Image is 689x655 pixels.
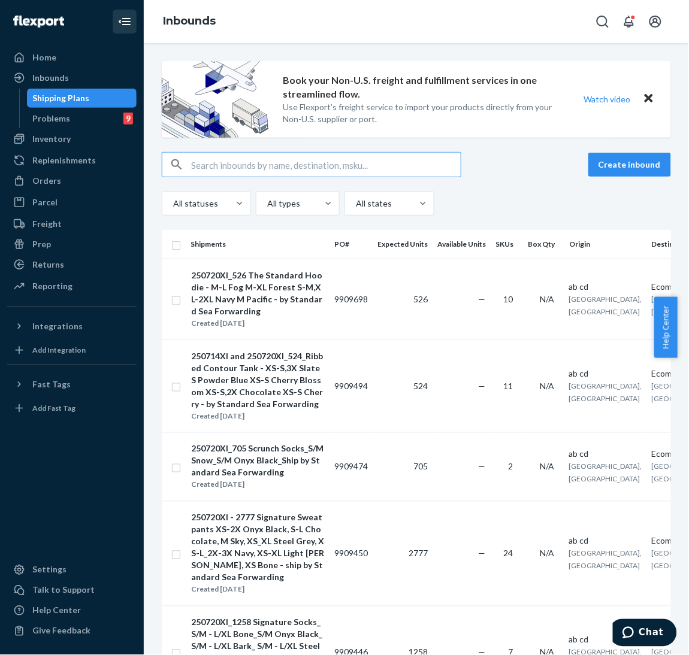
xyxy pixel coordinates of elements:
button: Open notifications [617,10,641,34]
button: Talk to Support [7,581,137,600]
div: Parcel [32,196,58,208]
input: Search inbounds by name, destination, msku... [191,153,461,177]
a: Problems9 [27,109,137,128]
button: Close Navigation [113,10,137,34]
button: Open Search Box [591,10,615,34]
th: Origin [564,230,647,259]
div: Created [DATE] [191,410,324,422]
div: Talk to Support [32,584,95,596]
button: Integrations [7,317,137,336]
span: 705 [413,462,428,472]
span: 2777 [409,548,428,559]
span: N/A [540,381,555,391]
div: Help Center [32,605,81,617]
input: All types [266,198,267,210]
div: Created [DATE] [191,584,324,596]
a: Returns [7,255,137,274]
th: Available Units [433,230,491,259]
p: Use Flexport’s freight service to import your products directly from your Non-U.S. supplier or port. [283,101,562,125]
span: 524 [413,381,428,391]
td: 9909494 [330,339,373,432]
span: [GEOGRAPHIC_DATA], [GEOGRAPHIC_DATA] [569,381,642,403]
a: Home [7,48,137,67]
th: Shipments [186,230,330,259]
ol: breadcrumbs [153,4,225,39]
span: [GEOGRAPHIC_DATA], [GEOGRAPHIC_DATA] [569,549,642,571]
a: Replenishments [7,151,137,170]
div: Shipping Plans [33,92,90,104]
button: Create inbound [588,153,671,177]
th: Box Qty [523,230,564,259]
span: [GEOGRAPHIC_DATA], [GEOGRAPHIC_DATA] [569,295,642,316]
td: 9909698 [330,259,373,339]
a: Inventory [7,129,137,148]
div: Settings [32,564,67,576]
button: Watch video [576,90,639,108]
div: Created [DATE] [191,317,324,329]
th: Expected Units [373,230,433,259]
button: Open account menu [643,10,667,34]
td: 9909450 [330,501,373,606]
span: N/A [540,548,555,559]
span: N/A [540,294,555,304]
th: PO# [330,230,373,259]
button: Give Feedback [7,621,137,641]
div: ab cd [569,281,642,293]
div: Returns [32,259,64,271]
a: Inbounds [163,14,216,28]
a: Reporting [7,277,137,296]
span: — [479,548,486,559]
div: ab cd [569,448,642,460]
a: Prep [7,235,137,254]
div: Freight [32,218,62,230]
div: Prep [32,238,51,250]
button: Fast Tags [7,375,137,394]
div: 250720XI_526 The Standard Hoodie - M-L Fog M-XL Forest S-M,XL-2XL Navy M Pacific - by Standard Se... [191,269,324,317]
span: N/A [540,462,555,472]
a: Inbounds [7,68,137,87]
img: Flexport logo [13,16,64,28]
th: SKUs [491,230,523,259]
div: Inventory [32,133,71,145]
button: Help Center [654,297,678,358]
span: 526 [413,294,428,304]
div: Orders [32,175,61,187]
a: Settings [7,560,137,580]
a: Add Fast Tag [7,399,137,418]
div: Integrations [32,320,83,332]
a: Orders [7,171,137,190]
div: 250720XI_705 Scrunch Socks_S/M Snow_S/M Onyx Black_Ship by Standard Sea Forwarding [191,443,324,479]
a: Parcel [7,193,137,212]
div: ab cd [569,535,642,547]
iframe: Opens a widget where you can chat to one of our agents [613,619,677,649]
div: Home [32,51,56,63]
span: 2 [509,462,513,472]
div: Give Feedback [32,625,90,637]
div: ab cd [569,368,642,380]
div: ab cd [569,634,642,646]
input: All statuses [172,198,173,210]
div: Add Integration [32,345,86,355]
div: Problems [33,113,71,125]
span: 10 [504,294,513,304]
p: Book your Non-U.S. freight and fulfillment services in one streamlined flow. [283,74,562,101]
div: Reporting [32,280,72,292]
a: Add Integration [7,341,137,360]
td: 9909474 [330,432,373,501]
span: [GEOGRAPHIC_DATA], [GEOGRAPHIC_DATA] [569,462,642,484]
span: 11 [504,381,513,391]
div: Add Fast Tag [32,403,75,413]
button: Close [641,90,657,108]
a: Shipping Plans [27,89,137,108]
div: Fast Tags [32,378,71,390]
span: — [479,381,486,391]
span: — [479,462,486,472]
div: 9 [123,113,133,125]
input: All states [355,198,356,210]
a: Help Center [7,601,137,620]
span: 24 [504,548,513,559]
div: 250714XI and 250720XI_524_Ribbed Contour Tank - XS-S,3X Slate S Powder Blue XS-S Cherry Blossom X... [191,350,324,410]
div: 250720XI - 2777 Signature Sweatpants XS-2X Onyx Black, S-L Chocolate, M Sky, XS_XL Steel Grey, XS... [191,512,324,584]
